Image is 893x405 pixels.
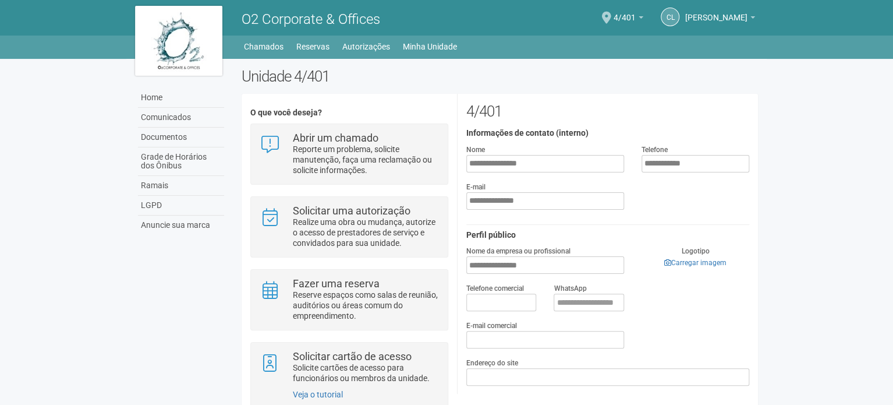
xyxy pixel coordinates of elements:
a: Comunicados [138,108,224,128]
h4: Perfil público [466,231,749,240]
strong: Fazer uma reserva [293,277,380,290]
label: E-mail comercial [466,321,517,331]
a: 4/401 [614,15,643,24]
p: Reserve espaços como salas de reunião, auditórios ou áreas comum do empreendimento. [293,290,439,321]
label: Telefone comercial [466,283,524,294]
h2: 4/401 [466,103,749,120]
span: Claudia Luíza Soares de Castro [685,2,747,22]
h2: Unidade 4/401 [242,68,758,85]
button: Carregar imagem [661,256,730,269]
strong: Abrir um chamado [293,132,378,144]
a: Reservas [296,38,329,55]
strong: Solicitar cartão de acesso [293,350,412,362]
a: LGPD [138,196,224,216]
label: Nome da empresa ou profissional [466,246,570,256]
h4: Informações de contato (interno) [466,129,749,138]
img: logo.jpg [135,6,222,76]
p: Solicite cartões de acesso para funcionários ou membros da unidade. [293,362,439,383]
p: Realize uma obra ou mudança, autorize o acesso de prestadores de serviço e convidados para sua un... [293,217,439,248]
label: E-mail [466,182,486,192]
label: Telefone [642,145,668,155]
a: Documentos [138,128,224,147]
a: Solicitar cartão de acesso Solicite cartões de acesso para funcionários ou membros da unidade. [260,351,438,383]
a: Abrir um chamado Reporte um problema, solicite manutenção, faça uma reclamação ou solicite inform... [260,133,438,175]
label: WhatsApp [554,283,586,294]
a: Anuncie sua marca [138,216,224,235]
a: Chamados [244,38,284,55]
a: Veja o tutorial [293,390,343,399]
label: Endereço do site [466,358,518,368]
strong: Solicitar uma autorização [293,205,410,217]
a: Minha Unidade [403,38,457,55]
label: Logotipo [681,246,709,256]
a: Ramais [138,176,224,196]
a: Autorizações [342,38,390,55]
span: O2 Corporate & Offices [242,11,380,27]
a: Fazer uma reserva Reserve espaços como salas de reunião, auditórios ou áreas comum do empreendime... [260,279,438,321]
p: Reporte um problema, solicite manutenção, faça uma reclamação ou solicite informações. [293,144,439,175]
span: 4/401 [614,2,636,22]
label: Nome [466,145,485,155]
a: Home [138,88,224,108]
a: [PERSON_NAME] [685,15,755,24]
a: Solicitar uma autorização Realize uma obra ou mudança, autorize o acesso de prestadores de serviç... [260,206,438,248]
a: CL [661,8,679,26]
h4: O que você deseja? [250,108,448,117]
a: Grade de Horários dos Ônibus [138,147,224,176]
